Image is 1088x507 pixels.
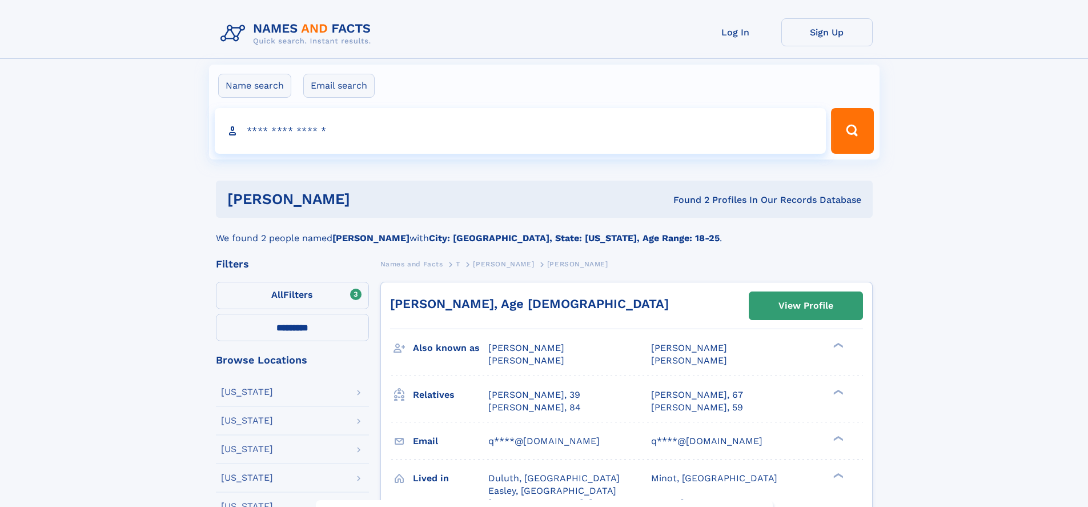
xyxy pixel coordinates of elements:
[216,355,369,365] div: Browse Locations
[488,342,564,353] span: [PERSON_NAME]
[216,259,369,269] div: Filters
[429,233,720,243] b: City: [GEOGRAPHIC_DATA], State: [US_STATE], Age Range: 18-25
[221,473,273,482] div: [US_STATE]
[216,282,369,309] label: Filters
[215,108,826,154] input: search input
[456,260,460,268] span: T
[778,293,833,319] div: View Profile
[218,74,291,98] label: Name search
[390,297,669,311] a: [PERSON_NAME], Age [DEMOGRAPHIC_DATA]
[651,389,743,401] a: [PERSON_NAME], 67
[512,194,861,206] div: Found 2 Profiles In Our Records Database
[651,473,777,484] span: Minot, [GEOGRAPHIC_DATA]
[303,74,375,98] label: Email search
[488,389,580,401] a: [PERSON_NAME], 39
[473,257,534,271] a: [PERSON_NAME]
[830,434,844,442] div: ❯
[413,385,488,405] h3: Relatives
[413,469,488,488] h3: Lived in
[488,355,564,366] span: [PERSON_NAME]
[332,233,409,243] b: [PERSON_NAME]
[456,257,460,271] a: T
[221,445,273,454] div: [US_STATE]
[651,342,727,353] span: [PERSON_NAME]
[830,388,844,396] div: ❯
[380,257,443,271] a: Names and Facts
[488,473,620,484] span: Duluth, [GEOGRAPHIC_DATA]
[473,260,534,268] span: [PERSON_NAME]
[488,401,581,414] a: [PERSON_NAME], 84
[831,108,873,154] button: Search Button
[271,289,283,300] span: All
[221,388,273,397] div: [US_STATE]
[547,260,608,268] span: [PERSON_NAME]
[216,18,380,49] img: Logo Names and Facts
[651,401,743,414] a: [PERSON_NAME], 59
[781,18,873,46] a: Sign Up
[830,472,844,479] div: ❯
[216,218,873,245] div: We found 2 people named with .
[749,292,862,320] a: View Profile
[413,432,488,451] h3: Email
[488,485,616,496] span: Easley, [GEOGRAPHIC_DATA]
[830,342,844,349] div: ❯
[227,192,512,206] h1: [PERSON_NAME]
[690,18,781,46] a: Log In
[413,338,488,358] h3: Also known as
[651,355,727,366] span: [PERSON_NAME]
[221,416,273,425] div: [US_STATE]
